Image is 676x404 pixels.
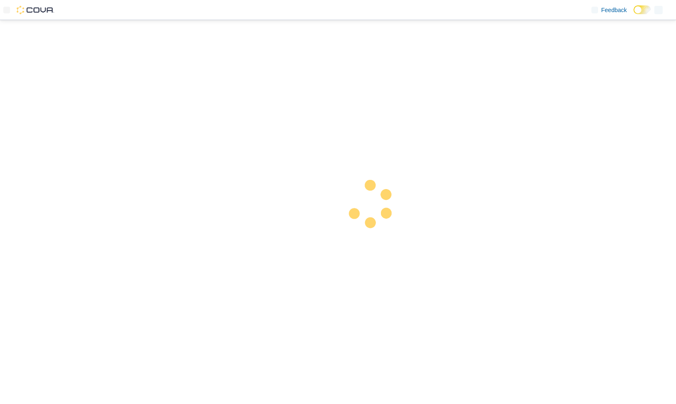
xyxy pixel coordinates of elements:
[338,174,401,236] img: cova-loader
[601,6,627,14] span: Feedback
[17,6,54,14] img: Cova
[588,2,630,18] a: Feedback
[633,5,651,14] input: Dark Mode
